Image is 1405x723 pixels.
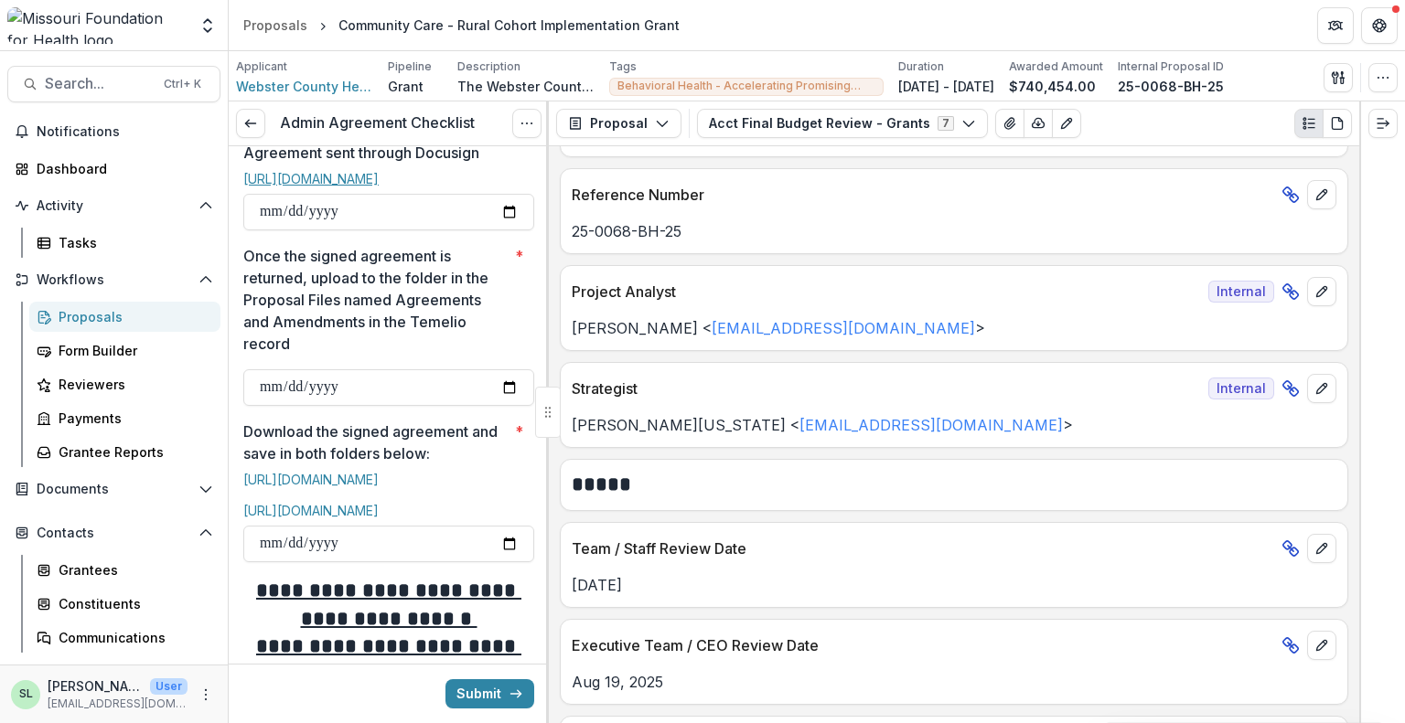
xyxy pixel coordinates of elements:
button: Search... [7,66,220,102]
div: Dashboard [37,159,206,178]
p: 25-0068-BH-25 [1118,77,1224,96]
a: Form Builder [29,335,220,366]
a: Grantee Reports [29,437,220,467]
span: Search... [45,75,153,92]
p: Download the signed agreement and save in both folders below: [243,420,508,464]
button: Open Contacts [7,518,220,548]
p: Pipeline [388,58,432,75]
a: Payments [29,403,220,433]
p: Executive Team / CEO Review Date [572,634,1274,656]
button: PDF view [1323,109,1352,138]
p: User [150,678,188,695]
p: Internal Proposal ID [1118,58,1224,75]
a: Reviewers [29,369,220,399]
a: Grantees [29,555,220,585]
span: Notifications [37,124,213,140]
span: Activity [37,198,191,214]
button: More [195,684,217,706]
a: Tasks [29,228,220,258]
button: Open Activity [7,191,220,220]
a: [EMAIL_ADDRESS][DOMAIN_NAME] [712,319,975,337]
a: Proposals [29,302,220,332]
p: Agreement sent through Docusign [243,142,479,164]
div: Communications [59,628,206,647]
p: [EMAIL_ADDRESS][DOMAIN_NAME] [48,696,188,712]
div: Reviewers [59,375,206,394]
div: Payments [59,409,206,428]
h3: Admin Agreement Checklist [280,114,475,132]
button: Plaintext view [1294,109,1324,138]
button: edit [1307,277,1336,306]
p: [PERSON_NAME][US_STATE] < > [572,414,1336,436]
span: Internal [1208,281,1274,303]
div: Form Builder [59,341,206,360]
div: Constituents [59,594,206,613]
p: Reference Number [572,184,1274,206]
p: [DATE] [572,574,1336,596]
span: Behavioral Health - Accelerating Promising Practices [617,80,875,92]
a: Dashboard [7,154,220,184]
img: Missouri Foundation for Health logo [7,7,188,44]
a: [URL][DOMAIN_NAME] [243,171,379,186]
span: Internal [1208,377,1274,399]
a: [URL][DOMAIN_NAME] [243,503,379,518]
p: $740,454.00 [1009,77,1096,96]
p: Team / Staff Review Date [572,537,1274,559]
p: Grant [388,77,424,96]
a: [URL][DOMAIN_NAME] [243,472,379,487]
p: Tags [609,58,637,75]
button: Open Documents [7,474,220,504]
div: Grantee Reports [59,442,206,462]
p: Strategist [572,377,1201,399]
p: Description [457,58,520,75]
button: Partners [1317,7,1354,44]
div: Sada Lindsey [19,688,33,700]
a: Webster County Health Unit [236,77,373,96]
button: Notifications [7,117,220,146]
span: Contacts [37,526,191,541]
button: Expand right [1368,109,1398,138]
button: Open Data & Reporting [7,660,220,689]
button: edit [1307,374,1336,403]
div: Community Care - Rural Cohort Implementation Grant [338,16,680,35]
a: [EMAIL_ADDRESS][DOMAIN_NAME] [799,416,1063,434]
p: The Webster County Health Unit proposes a Community Care Team to connect residents with essential... [457,77,595,96]
div: Ctrl + K [160,74,205,94]
button: Submit [445,679,534,708]
p: 25-0068-BH-25 [572,220,1336,242]
button: Open Workflows [7,265,220,294]
div: Grantees [59,560,206,579]
button: Edit as form [1052,109,1081,138]
a: Constituents [29,589,220,619]
p: Project Analyst [572,281,1201,303]
nav: breadcrumb [236,12,687,38]
div: Proposals [59,307,206,326]
div: Proposals [243,16,307,35]
p: Awarded Amount [1009,58,1103,75]
button: Acct Final Budget Review - Grants7 [697,109,988,138]
button: Proposal [556,109,681,138]
a: Proposals [236,12,315,38]
span: Workflows [37,272,191,288]
p: Duration [898,58,944,75]
p: [PERSON_NAME] [48,676,143,696]
p: Applicant [236,58,287,75]
button: edit [1307,180,1336,209]
p: Once the signed agreement is returned, upload to the folder in the Proposal Files named Agreement... [243,245,508,355]
button: edit [1307,534,1336,563]
button: Options [512,109,542,138]
button: edit [1307,631,1336,660]
span: Documents [37,482,191,497]
a: Communications [29,622,220,653]
p: Aug 19, 2025 [572,671,1336,693]
div: Tasks [59,233,206,252]
p: [DATE] - [DATE] [898,77,994,96]
button: Open entity switcher [195,7,220,44]
button: View Attached Files [995,109,1024,138]
p: [PERSON_NAME] < > [572,317,1336,339]
button: Get Help [1361,7,1398,44]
